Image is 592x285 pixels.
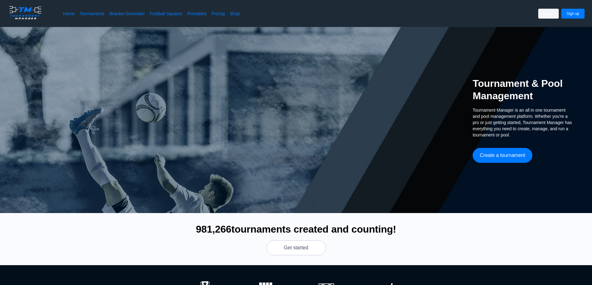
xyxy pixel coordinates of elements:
a: Shop [230,11,240,17]
img: logo.ffa97a18e3bf2c7d.png [7,5,43,20]
a: Pricing [212,11,225,17]
a: Tournaments [80,11,104,17]
h2: 981,266 tournaments created and counting! [196,223,396,235]
button: Sign up [561,9,585,19]
a: Football Squares [150,11,182,17]
button: Create a tournament [473,148,532,163]
a: Bracket Generator [109,11,145,17]
a: Home [63,11,75,17]
button: Log in [538,9,559,19]
h2: Tournament & Pool Management [473,77,572,102]
button: Get started [266,240,326,255]
a: Printables [187,11,207,17]
span: Tournament Manager is an all in one tournament and pool management platform. Whether you're a pro... [473,107,572,138]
